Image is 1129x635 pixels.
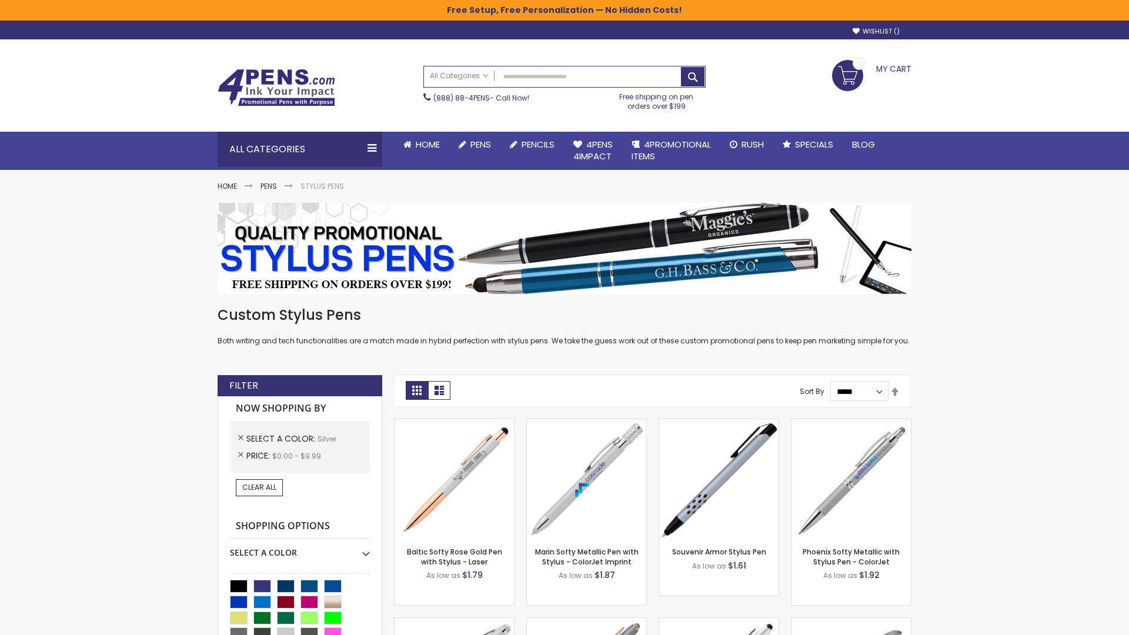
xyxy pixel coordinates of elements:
[791,419,911,429] a: Phoenix Softy Metallic with Stylus Pen - ColorJet-Silver
[218,306,911,346] div: Both writing and tech functionalities are a match made in hybrid perfection with stylus pens. We ...
[236,479,283,496] a: Clear All
[272,451,321,461] span: $0.00 - $9.99
[395,419,514,539] img: Baltic Softy Rose Gold Pen with Stylus - Laser-Silver
[246,433,318,444] span: Select A Color
[800,386,824,396] label: Sort By
[632,138,711,162] span: 4PROMOTIONAL ITEMS
[406,381,428,400] strong: Grid
[433,93,529,103] span: - Call Now!
[522,138,555,151] span: Pencils
[527,419,646,429] a: Marin Softy Metallic Pen with Stylus - ColorJet Imprint-Silver
[470,138,491,151] span: Pens
[672,547,766,557] a: Souvenir Armor Stylus Pen
[246,450,272,462] span: Price
[773,132,843,158] a: Specials
[791,419,911,539] img: Phoenix Softy Metallic with Stylus Pen - ColorJet-Silver
[229,379,258,392] strong: Filter
[218,181,237,191] a: Home
[395,419,514,429] a: Baltic Softy Rose Gold Pen with Stylus - Laser-Silver
[823,570,857,580] span: As low as
[741,138,764,151] span: Rush
[843,132,884,158] a: Blog
[803,547,900,566] a: Phoenix Softy Metallic with Stylus Pen - ColorJet
[242,482,276,492] span: Clear All
[416,138,440,151] span: Home
[218,132,382,167] div: All Categories
[449,132,500,158] a: Pens
[659,617,779,627] a: Ellipse Softy Metallic with Stylus Pen - ColorJet-Silver
[433,93,490,103] a: (888) 88-4PENS
[622,132,720,170] a: 4PROMOTIONALITEMS
[500,132,564,158] a: Pencils
[424,66,495,86] a: All Categories
[394,132,449,158] a: Home
[607,88,706,111] div: Free shipping on pen orders over $199
[462,569,483,581] span: $1.79
[407,547,502,566] a: Baltic Softy Rose Gold Pen with Stylus - Laser
[426,570,460,580] span: As low as
[300,181,344,191] strong: Stylus Pens
[260,181,277,191] a: Pens
[527,617,646,627] a: Ellipse Softy Rose Gold Metallic with Stylus Pen - ColorJet-Silver
[318,434,336,444] span: Silver
[728,560,746,571] span: $1.61
[395,617,514,627] a: Vivano Softy Metallic Pen with LED Light and Stylus - Laser Engraved-Silver
[230,539,370,559] div: Select A Color
[230,514,370,539] strong: Shopping Options
[573,138,613,162] span: 4Pens 4impact
[527,419,646,539] img: Marin Softy Metallic Pen with Stylus - ColorJet Imprint-Silver
[859,569,880,581] span: $1.92
[430,71,489,81] span: All Categories
[692,561,726,571] span: As low as
[720,132,773,158] a: Rush
[852,138,875,151] span: Blog
[853,27,900,36] a: Wishlist
[218,69,335,106] img: 4Pens Custom Pens and Promotional Products
[795,138,833,151] span: Specials
[218,306,911,325] h1: Custom Stylus Pens
[230,396,370,421] strong: Now Shopping by
[659,419,779,539] img: Souvenir Armor Stylus Pen-Silver
[564,132,622,170] a: 4Pens4impact
[594,569,615,581] span: $1.87
[535,547,639,566] a: Marin Softy Metallic Pen with Stylus - ColorJet Imprint
[559,570,593,580] span: As low as
[659,419,779,429] a: Souvenir Armor Stylus Pen-Silver
[791,617,911,627] a: Venice Softy Rose Gold with Stylus Pen - ColorJet-Silver
[218,203,911,294] img: Stylus Pens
